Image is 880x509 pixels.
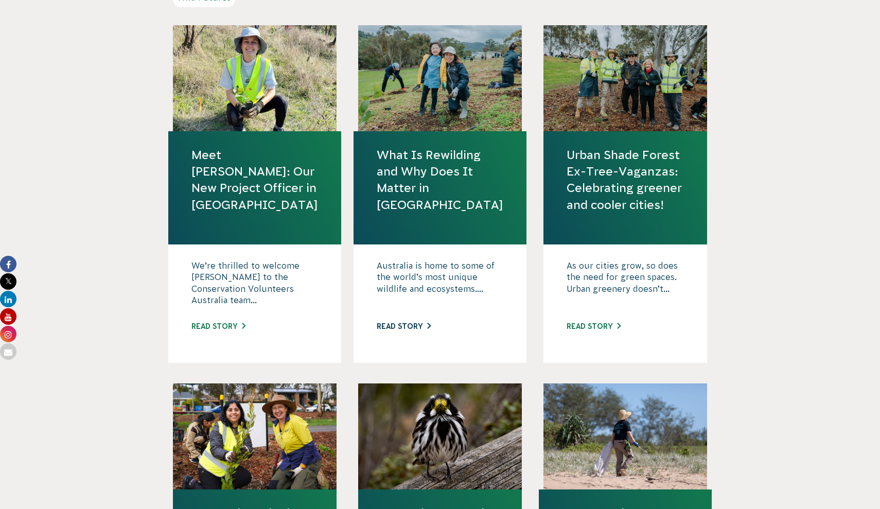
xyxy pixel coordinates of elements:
a: Read story [567,322,621,330]
a: Read story [191,322,245,330]
p: We’re thrilled to welcome [PERSON_NAME] to the Conservation Volunteers Australia team... [191,260,318,311]
p: Australia is home to some of the world’s most unique wildlife and ecosystems.... [377,260,503,311]
a: Meet [PERSON_NAME]: Our New Project Officer in [GEOGRAPHIC_DATA] [191,147,318,213]
a: What Is Rewilding and Why Does It Matter in [GEOGRAPHIC_DATA] [377,147,503,213]
a: Urban Shade Forest Ex-Tree-Vaganzas: Celebrating greener and cooler cities! [567,147,684,213]
a: Read story [377,322,431,330]
p: As our cities grow, so does the need for green spaces. Urban greenery doesn’t... [567,260,684,311]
